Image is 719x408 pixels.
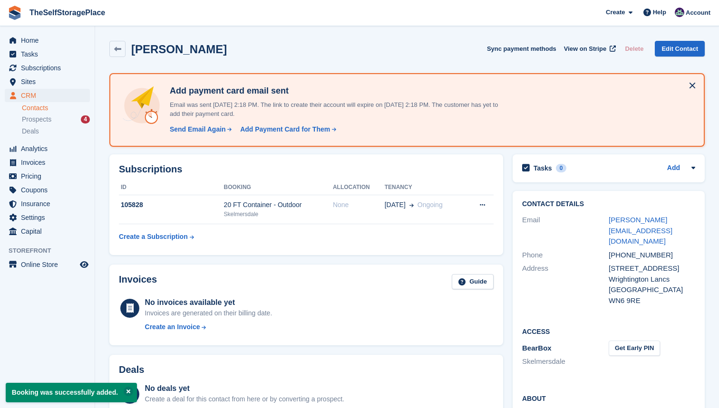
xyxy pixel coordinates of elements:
span: Help [653,8,666,17]
span: Home [21,34,78,47]
a: menu [5,89,90,102]
a: Guide [452,274,494,290]
a: menu [5,211,90,224]
div: 0 [556,164,567,172]
div: [PHONE_NUMBER] [609,250,695,261]
span: Tasks [21,47,78,61]
div: No deals yet [145,383,344,394]
a: View on Stripe [560,41,618,57]
h2: Subscriptions [119,164,494,175]
h4: Add payment card email sent [166,85,499,96]
div: Create a deal for this contact from here or by converting a prospect. [145,394,344,404]
span: Capital [21,225,78,238]
button: Delete [621,41,647,57]
a: Create a Subscription [119,228,194,246]
a: menu [5,142,90,155]
th: ID [119,180,224,195]
div: [GEOGRAPHIC_DATA] [609,285,695,295]
a: Add [667,163,680,174]
h2: Tasks [534,164,552,172]
div: Create a Subscription [119,232,188,242]
span: Ongoing [418,201,443,209]
span: CRM [21,89,78,102]
div: Create an Invoice [145,322,200,332]
a: Preview store [78,259,90,270]
a: menu [5,156,90,169]
span: Prospects [22,115,51,124]
span: Insurance [21,197,78,210]
a: Edit Contact [655,41,705,57]
div: 20 FT Container - Outdoor [224,200,333,210]
span: Settings [21,211,78,224]
h2: Deals [119,364,144,375]
th: Allocation [333,180,385,195]
th: Booking [224,180,333,195]
a: Deals [22,126,90,136]
span: Create [606,8,625,17]
a: menu [5,47,90,61]
span: Invoices [21,156,78,169]
a: Prospects 4 [22,114,90,124]
a: menu [5,170,90,183]
a: [PERSON_NAME][EMAIL_ADDRESS][DOMAIN_NAME] [609,216,672,245]
span: Coupons [21,183,78,197]
span: Sites [21,75,78,88]
a: menu [5,34,90,47]
a: Create an Invoice [145,322,272,332]
div: Send Email Again [170,124,226,134]
div: 105828 [119,200,224,210]
img: Sam [675,8,684,17]
img: add-payment-card-4dbda4983b697a7845d177d07a5d71e8a16f1ec00487972de202a45f1e8132f5.svg [122,85,162,126]
img: stora-icon-8386f47178a22dfd0bd8f6a31ec36ba5ce8667c1dd55bd0f319d3a0aa187defe.svg [8,6,22,20]
span: Deals [22,127,39,136]
div: 4 [81,115,90,123]
span: [DATE] [385,200,406,210]
div: Address [522,263,609,306]
span: Pricing [21,170,78,183]
a: menu [5,75,90,88]
div: Wrightington Lancs [609,274,695,285]
button: Get Early PIN [609,341,660,356]
a: menu [5,258,90,271]
span: BearBox [522,344,552,352]
a: menu [5,183,90,197]
h2: Invoices [119,274,157,290]
div: None [333,200,385,210]
div: [STREET_ADDRESS] [609,263,695,274]
a: menu [5,197,90,210]
div: Phone [522,250,609,261]
span: Account [686,8,710,18]
a: TheSelfStoragePlace [26,5,109,20]
div: WN6 9RE [609,295,695,306]
div: Add Payment Card for Them [240,124,330,134]
div: No invoices available yet [145,297,272,308]
span: Storefront [9,246,95,256]
a: menu [5,61,90,75]
div: Email [522,215,609,247]
h2: Access [522,326,695,336]
div: Invoices are generated on their billing date. [145,308,272,318]
a: Add Payment Card for Them [236,124,337,134]
p: Booking was successfully added. [6,383,137,402]
span: Analytics [21,142,78,155]
li: Skelmersdale [522,356,609,367]
span: View on Stripe [564,44,606,54]
h2: [PERSON_NAME] [131,43,227,56]
h2: Contact Details [522,200,695,208]
h2: About [522,393,695,403]
p: Email was sent [DATE] 2:18 PM. The link to create their account will expire on [DATE] 2:18 PM. Th... [166,100,499,119]
span: Online Store [21,258,78,271]
button: Sync payment methods [487,41,556,57]
span: Subscriptions [21,61,78,75]
th: Tenancy [385,180,466,195]
a: menu [5,225,90,238]
a: Contacts [22,104,90,113]
div: Skelmersdale [224,210,333,218]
